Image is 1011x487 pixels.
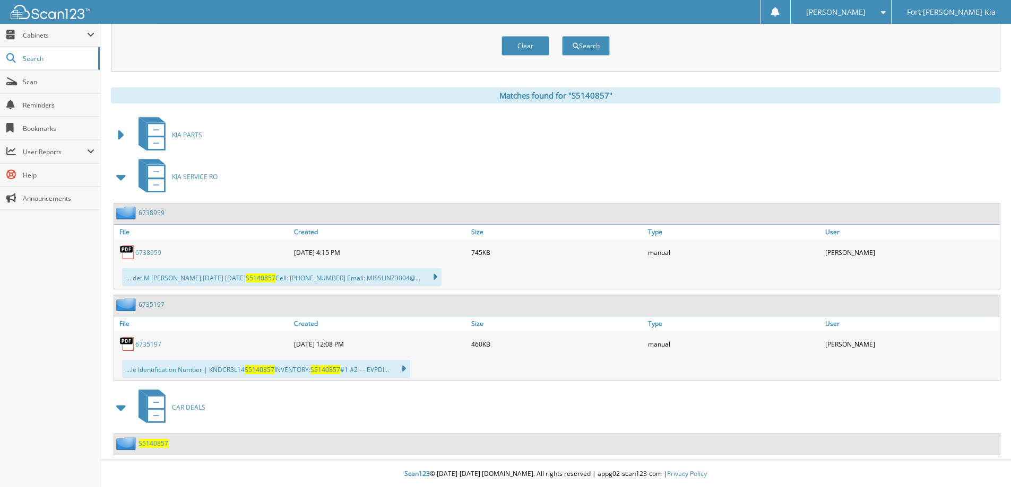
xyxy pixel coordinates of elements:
div: [PERSON_NAME] [823,333,1000,355]
div: [PERSON_NAME] [823,242,1000,263]
span: Search [23,54,93,63]
button: Clear [502,36,549,56]
img: folder2.png [116,298,139,311]
span: Announcements [23,194,94,203]
div: manual [645,333,823,355]
img: scan123-logo-white.svg [11,5,90,19]
img: folder2.png [116,437,139,450]
span: Cabinets [23,31,87,40]
span: Scan [23,77,94,86]
a: KIA PARTS [132,114,202,156]
img: PDF.png [119,244,135,260]
img: PDF.png [119,336,135,352]
img: folder2.png [116,206,139,219]
a: 6738959 [135,248,161,257]
a: Created [291,225,469,239]
a: User [823,225,1000,239]
div: ...le Identification Number | KNDCR3L14 INVENTORY: #1 #2 - - EVPDI... [122,360,410,378]
a: S5140857 [139,439,168,448]
div: ... det M [PERSON_NAME] [DATE] [DATE] Cell: [PHONE_NUMBER] Email: MISSLINZ3004@... [122,268,442,286]
span: [PERSON_NAME] [806,9,866,15]
span: KIA SERVICE RO [172,172,218,181]
a: File [114,225,291,239]
span: S5140857 [310,365,340,374]
span: KIA PARTS [172,130,202,139]
span: Bookmarks [23,124,94,133]
a: Size [469,225,646,239]
a: 6735197 [135,340,161,349]
span: Reminders [23,101,94,110]
span: Fort [PERSON_NAME] Kia [907,9,996,15]
div: 745KB [469,242,646,263]
a: User [823,316,1000,331]
div: [DATE] 12:08 PM [291,333,469,355]
div: manual [645,242,823,263]
span: S5140857 [245,365,274,374]
div: 460KB [469,333,646,355]
a: 6735197 [139,300,165,309]
span: S5140857 [246,273,275,282]
span: Scan123 [404,469,430,478]
a: 6738959 [139,208,165,217]
div: Matches found for "S5140857" [111,87,1000,103]
a: KIA SERVICE RO [132,156,218,198]
a: File [114,316,291,331]
span: Help [23,171,94,180]
span: CAR DEALS [172,403,205,412]
iframe: Chat Widget [958,436,1011,487]
a: CAR DEALS [132,386,205,428]
div: [DATE] 4:15 PM [291,242,469,263]
a: Size [469,316,646,331]
span: User Reports [23,147,87,156]
a: Type [645,225,823,239]
div: © [DATE]-[DATE] [DOMAIN_NAME]. All rights reserved | appg02-scan123-com | [100,461,1011,487]
button: Search [562,36,610,56]
a: Type [645,316,823,331]
a: Privacy Policy [667,469,707,478]
a: Created [291,316,469,331]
